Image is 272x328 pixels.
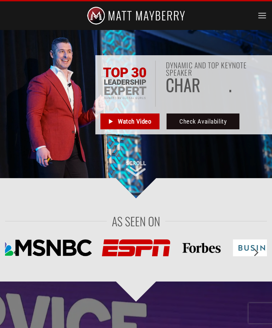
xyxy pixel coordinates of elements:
a: Check Availability [167,113,239,129]
button: Previous [10,245,22,260]
span: As Seen On [112,212,160,230]
img: Scroll Down [126,161,146,176]
button: Next [250,245,262,260]
a: Menu [258,7,267,25]
img: Top 30 Leadership Experts [103,67,147,100]
span: Watch Video [118,117,151,127]
img: Matt Mayberry [87,1,185,30]
span: Check Availability [179,117,227,127]
a: Watch Video [100,113,160,129]
h1: Dynamic and top keynote speaker [166,62,267,76]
